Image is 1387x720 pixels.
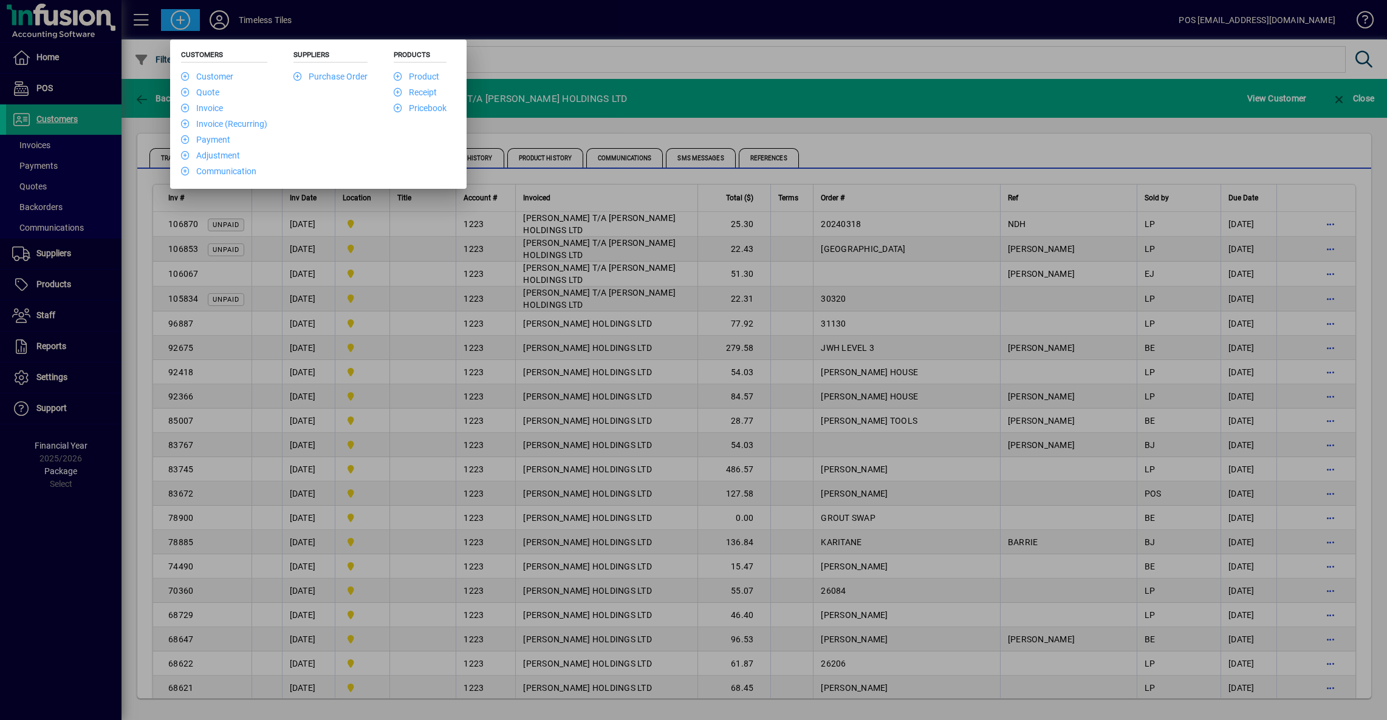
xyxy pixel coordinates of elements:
a: Invoice [181,103,223,113]
a: Payment [181,135,230,144]
h5: Suppliers [293,50,368,63]
a: Quote [181,87,219,97]
a: Communication [181,166,256,176]
a: Customer [181,72,233,81]
h5: Customers [181,50,267,63]
a: Product [394,72,439,81]
h5: Products [394,50,447,63]
a: Invoice (Recurring) [181,119,267,129]
a: Purchase Order [293,72,368,81]
a: Pricebook [394,103,447,113]
a: Adjustment [181,151,240,160]
a: Receipt [394,87,437,97]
